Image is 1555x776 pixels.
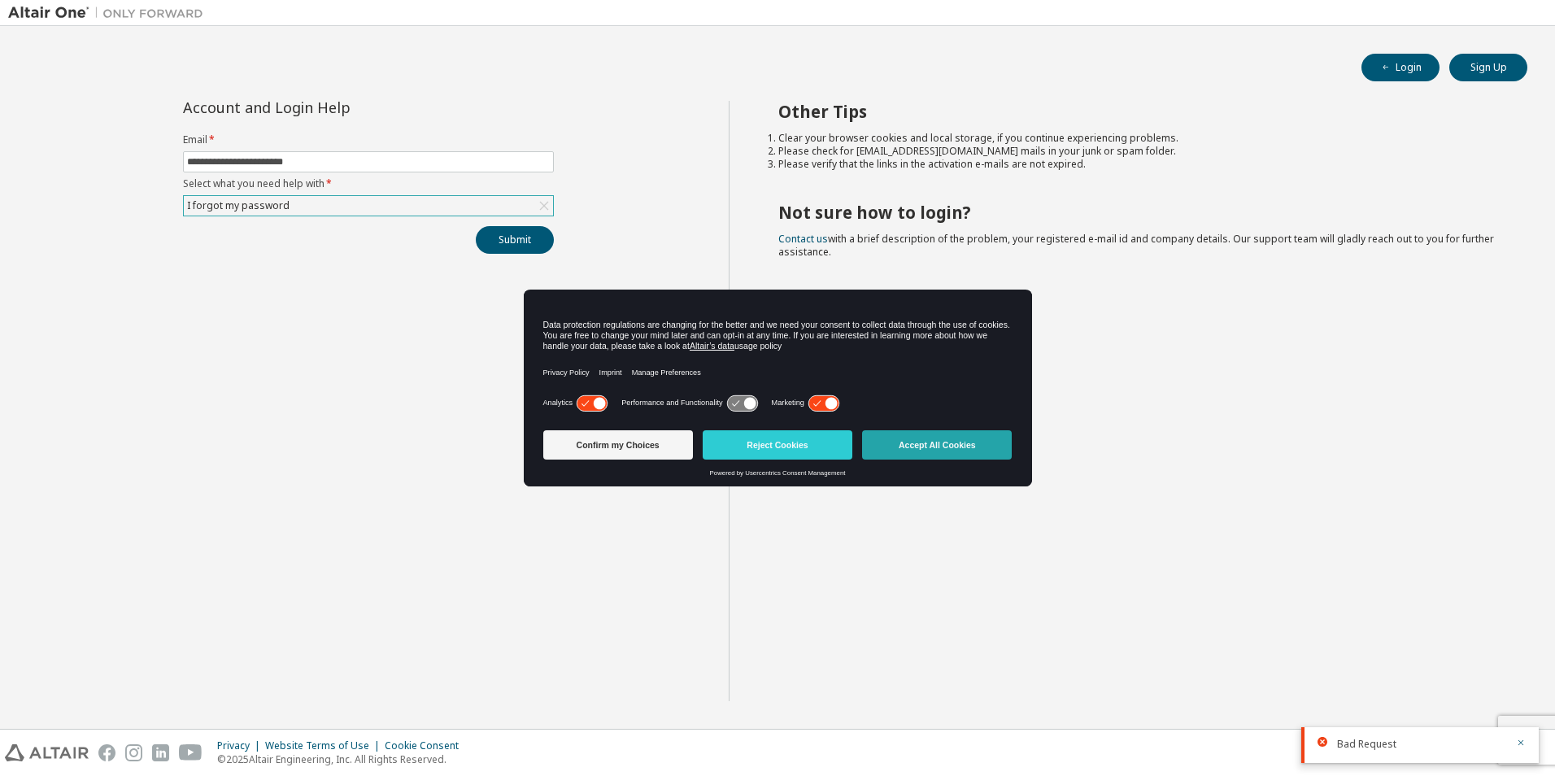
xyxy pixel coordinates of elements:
[778,158,1499,171] li: Please verify that the links in the activation e-mails are not expired.
[1337,738,1396,751] span: Bad Request
[152,744,169,761] img: linkedin.svg
[385,739,468,752] div: Cookie Consent
[1449,54,1527,81] button: Sign Up
[217,752,468,766] p: © 2025 Altair Engineering, Inc. All Rights Reserved.
[778,101,1499,122] h2: Other Tips
[184,196,553,216] div: I forgot my password
[476,226,554,254] button: Submit
[183,101,480,114] div: Account and Login Help
[778,132,1499,145] li: Clear your browser cookies and local storage, if you continue experiencing problems.
[778,145,1499,158] li: Please check for [EMAIL_ADDRESS][DOMAIN_NAME] mails in your junk or spam folder.
[778,232,828,246] a: Contact us
[778,202,1499,223] h2: Not sure how to login?
[217,739,265,752] div: Privacy
[185,197,292,215] div: I forgot my password
[183,177,554,190] label: Select what you need help with
[98,744,115,761] img: facebook.svg
[183,133,554,146] label: Email
[778,232,1494,259] span: with a brief description of the problem, your registered e-mail id and company details. Our suppo...
[179,744,203,761] img: youtube.svg
[125,744,142,761] img: instagram.svg
[265,739,385,752] div: Website Terms of Use
[1361,54,1440,81] button: Login
[8,5,211,21] img: Altair One
[5,744,89,761] img: altair_logo.svg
